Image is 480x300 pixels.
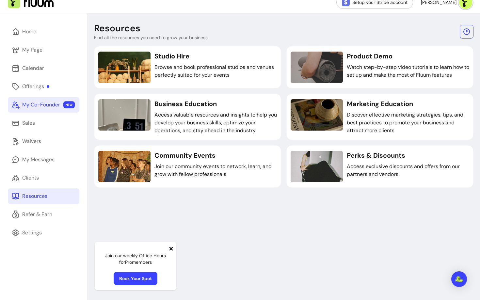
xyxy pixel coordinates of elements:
a: Clients [8,170,79,186]
div: My Messages [22,156,55,164]
h3: Studio Hire [154,52,277,61]
a: My Page [8,42,79,58]
a: Perks & DiscountsAccess exclusive discounts and offers from our partners and vendors [286,145,473,188]
div: Resources [22,192,47,200]
a: Marketing EducationDiscover effective marketing strategies, tips, and best practices to promote y... [286,94,473,140]
h3: Community Events [154,151,277,160]
div: Settings [22,229,42,237]
a: Home [8,24,79,39]
h3: Product Demo [347,52,469,61]
p: Find all the resources you need to grow your business [94,34,208,41]
div: My Co-Founder [22,101,60,109]
div: Refer & Earn [22,211,52,218]
a: Calendar [8,60,79,76]
a: Resources [8,188,79,204]
div: Open Intercom Messenger [451,271,467,287]
div: Clients [22,174,39,182]
p: Join our community events to network, learn, and grow with fellow professionals [154,163,277,178]
h3: Marketing Education [347,99,469,108]
a: Offerings [8,79,79,94]
div: My Page [22,46,42,54]
div: Home [22,28,36,36]
p: Access valuable resources and insights to help you develop your business skills, optimize your op... [154,111,277,134]
a: Waivers [8,134,79,149]
p: Discover effective marketing strategies, tips, and best practices to promote your business and at... [347,111,469,134]
a: Business EducationAccess valuable resources and insights to help you develop your business skills... [94,94,281,140]
h3: Business Education [154,99,277,108]
div: Sales [22,119,35,127]
div: Waivers [22,137,41,145]
a: Refer & Earn [8,207,79,222]
a: Settings [8,225,79,241]
div: Offerings [22,83,49,90]
a: My Messages [8,152,79,167]
a: Studio HireBrowse and book professional studios and venues perfectly suited for your events [94,46,281,88]
span: NEW [63,101,75,108]
h3: Perks & Discounts [347,151,469,160]
p: Watch step-by-step video tutorials to learn how to set up and make the most of Fluum features [347,63,469,79]
a: Sales [8,115,79,131]
a: Product DemoWatch step-by-step video tutorials to learn how to set up and make the most of Fluum ... [286,46,473,88]
p: Access exclusive discounts and offers from our partners and vendors [347,163,469,178]
p: Resources [94,23,140,34]
p: Browse and book professional studios and venues perfectly suited for your events [154,63,277,79]
a: My Co-Founder NEW [8,97,79,113]
a: Community EventsJoin our community events to network, learn, and grow with fellow professionals [94,145,281,188]
div: Calendar [22,64,44,72]
a: Book Your Spot [114,272,157,285]
p: Join our weekly Office Hours for Pro members [100,252,171,265]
